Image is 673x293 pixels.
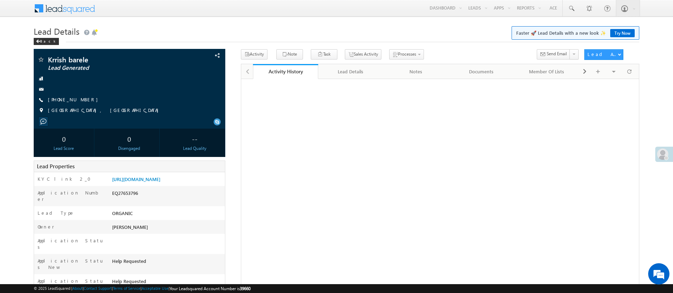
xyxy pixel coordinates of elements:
[34,26,79,37] span: Lead Details
[110,190,225,199] div: EQ27653796
[240,286,250,291] span: 39660
[84,286,112,291] a: Contact Support
[110,210,225,220] div: ORGANIC
[547,51,567,57] span: Send Email
[276,49,303,60] button: Note
[389,49,424,60] button: Processes
[514,64,579,79] a: Member Of Lists
[166,145,223,152] div: Lead Quality
[170,286,250,291] span: Your Leadsquared Account Number is
[142,286,169,291] a: Acceptable Use
[72,286,83,291] a: About
[166,132,223,145] div: --
[34,38,59,45] div: Back
[345,49,381,60] button: Sales Activity
[253,64,318,79] a: Activity History
[38,190,103,202] label: Application Number
[35,145,92,152] div: Lead Score
[38,224,54,230] label: Owner
[449,64,514,79] a: Documents
[101,132,158,145] div: 0
[48,96,101,102] a: [PHONE_NUMBER]
[241,49,267,60] button: Activity
[38,210,75,216] label: Lead Type
[520,67,573,76] div: Member Of Lists
[113,286,140,291] a: Terms of Service
[318,64,384,79] a: Lead Details
[112,224,148,230] span: [PERSON_NAME]
[584,49,623,60] button: Lead Actions
[311,49,337,60] button: Task
[48,107,162,114] span: [GEOGRAPHIC_DATA], [GEOGRAPHIC_DATA]
[398,51,416,57] span: Processes
[101,145,158,152] div: Disengaged
[48,64,168,72] span: Lead Generated
[35,132,92,145] div: 0
[610,29,635,37] a: Try Now
[34,285,250,292] span: © 2025 LeadSquared | | | | |
[38,176,95,182] label: KYC link 2_0
[37,163,75,170] span: Lead Properties
[112,176,160,182] a: [URL][DOMAIN_NAME]
[389,67,442,76] div: Notes
[110,258,225,267] div: Help Requested
[454,67,508,76] div: Documents
[324,67,377,76] div: Lead Details
[48,56,168,63] span: Krrish barele
[258,68,313,75] div: Activity History
[110,278,225,288] div: Help Requested
[38,237,103,250] label: Application Status
[537,49,570,60] button: Send Email
[34,38,62,44] a: Back
[384,64,449,79] a: Notes
[516,29,635,36] span: Faster 🚀 Lead Details with a new look ✨
[38,258,103,270] label: Application Status New
[588,51,618,57] div: Lead Actions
